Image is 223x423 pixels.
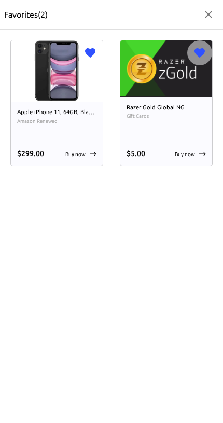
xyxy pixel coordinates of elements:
[175,150,195,158] p: Buy now
[127,103,206,112] h6: Razer Gold Global NG
[17,117,96,125] span: Amazon Renewed
[120,40,212,97] img: Razer Gold Global NG image
[17,149,44,158] span: $ 299.00
[127,149,145,158] span: $ 5.00
[65,150,86,158] p: Buy now
[127,112,206,120] span: Gift Cards
[17,108,96,117] h6: Apple iPhone 11, 64GB, Black - Unlocked (Renewed)
[11,40,103,102] img: Apple iPhone 11, 64GB, Black - Unlocked (Renewed) image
